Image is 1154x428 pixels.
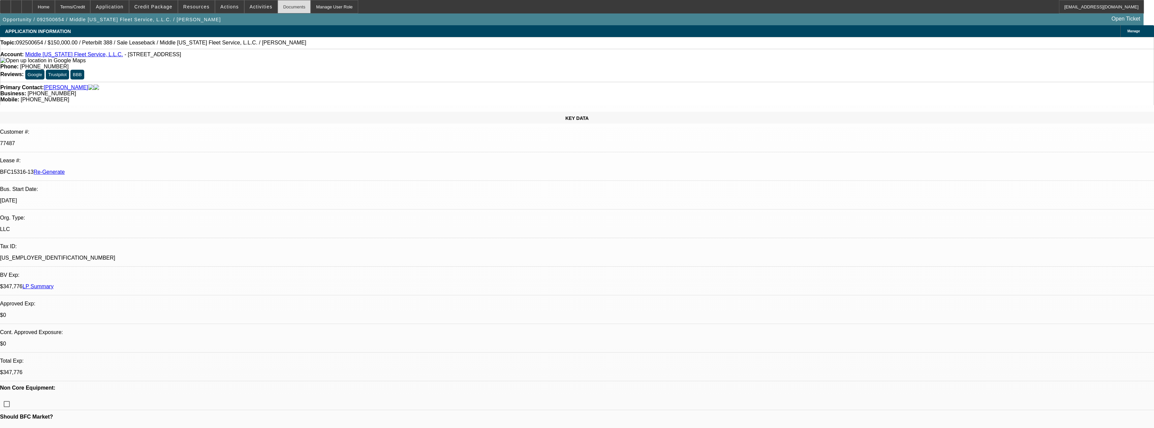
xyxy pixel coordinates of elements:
[96,4,123,9] span: Application
[0,71,24,77] strong: Reviews:
[1127,29,1140,33] span: Manage
[0,58,86,63] a: View Google Maps
[0,91,26,96] strong: Business:
[34,169,65,175] a: Re-Generate
[23,284,54,289] a: LP Summary
[129,0,178,13] button: Credit Package
[0,40,16,46] strong: Topic:
[215,0,244,13] button: Actions
[565,116,589,121] span: KEY DATA
[94,85,99,91] img: linkedin-icon.png
[5,29,71,34] span: APPLICATION INFORMATION
[21,97,69,102] span: [PHONE_NUMBER]
[0,58,86,64] img: Open up location in Google Maps
[0,52,24,57] strong: Account:
[1109,13,1143,25] a: Open Ticket
[183,4,210,9] span: Resources
[3,17,221,22] span: Opportunity / 092500654 / Middle [US_STATE] Fleet Service, L.L.C. / [PERSON_NAME]
[20,64,69,69] span: [PHONE_NUMBER]
[16,40,306,46] span: 092500654 / $150,000.00 / Peterbilt 388 / Sale Leaseback / Middle [US_STATE] Fleet Service, L.L.C...
[44,85,88,91] a: [PERSON_NAME]
[220,4,239,9] span: Actions
[28,91,76,96] span: [PHONE_NUMBER]
[70,70,84,79] button: BBB
[0,85,44,91] strong: Primary Contact:
[88,85,94,91] img: facebook-icon.png
[0,64,19,69] strong: Phone:
[46,70,69,79] button: Trustpilot
[245,0,278,13] button: Activities
[250,4,273,9] span: Activities
[124,52,181,57] span: - [STREET_ADDRESS]
[91,0,128,13] button: Application
[0,97,19,102] strong: Mobile:
[178,0,215,13] button: Resources
[25,52,123,57] a: Middle [US_STATE] Fleet Service, L.L.C.
[25,70,44,79] button: Google
[134,4,173,9] span: Credit Package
